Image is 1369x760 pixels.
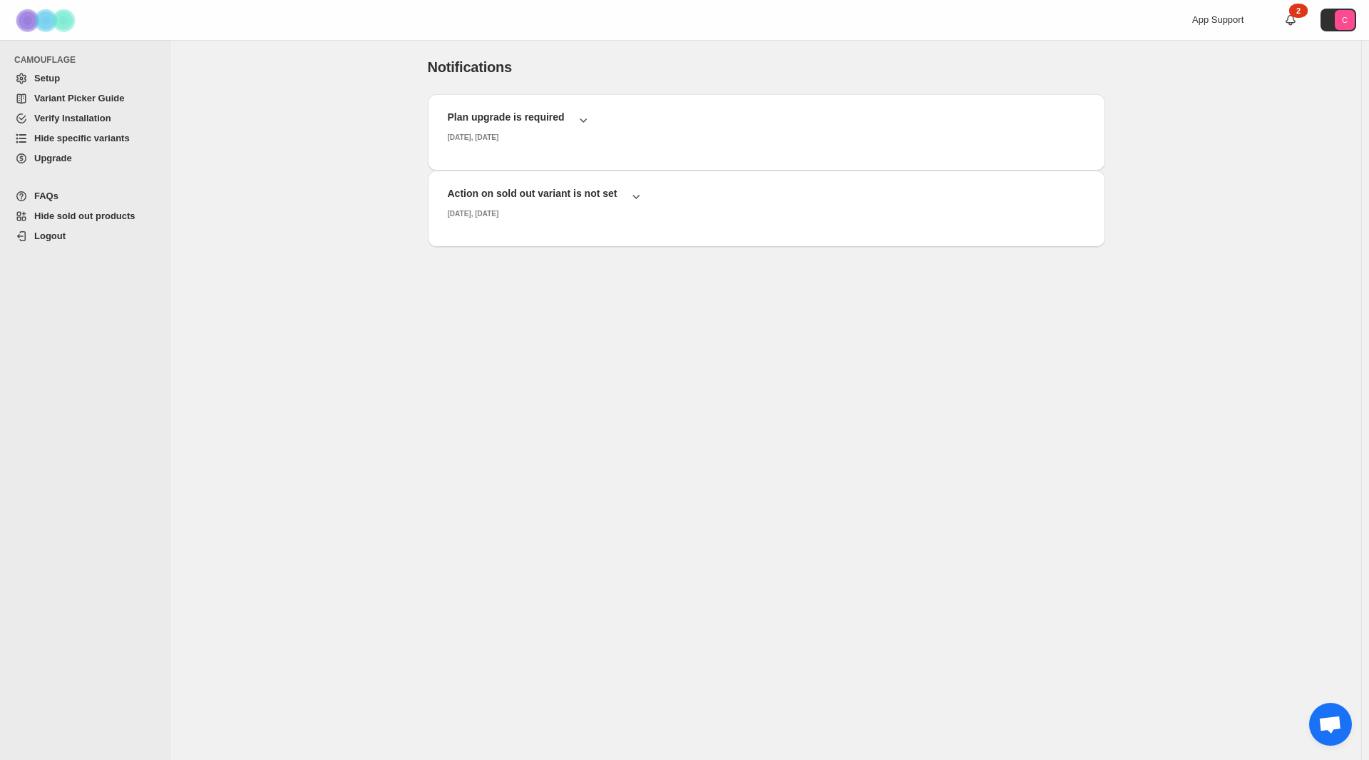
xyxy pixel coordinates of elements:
[1283,13,1298,27] a: 2
[9,108,163,128] a: Verify Installation
[9,226,163,246] a: Logout
[9,69,163,88] a: Setup
[1192,14,1244,25] span: App Support
[1321,9,1356,31] button: Avatar with initials C
[9,186,163,206] a: FAQs
[448,210,499,218] small: [DATE], [DATE]
[14,54,164,66] span: CAMOUFLAGE
[9,148,163,168] a: Upgrade
[34,133,130,143] span: Hide specific variants
[1335,10,1355,30] span: Avatar with initials C
[1289,4,1308,18] div: 2
[11,1,83,40] img: Camouflage
[439,106,1094,148] button: Plan upgrade is required[DATE], [DATE]
[34,153,72,163] span: Upgrade
[448,110,565,124] h2: Plan upgrade is required
[34,113,111,123] span: Verify Installation
[34,191,58,201] span: FAQs
[34,73,60,83] span: Setup
[9,128,163,148] a: Hide specific variants
[439,182,1094,224] button: Action on sold out variant is not set[DATE], [DATE]
[1309,703,1352,746] a: Open chat
[448,133,499,141] small: [DATE], [DATE]
[34,93,124,103] span: Variant Picker Guide
[34,230,66,241] span: Logout
[1342,16,1348,24] text: C
[9,88,163,108] a: Variant Picker Guide
[9,206,163,226] a: Hide sold out products
[428,59,513,75] span: Notifications
[34,211,135,221] span: Hide sold out products
[448,186,617,201] h2: Action on sold out variant is not set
